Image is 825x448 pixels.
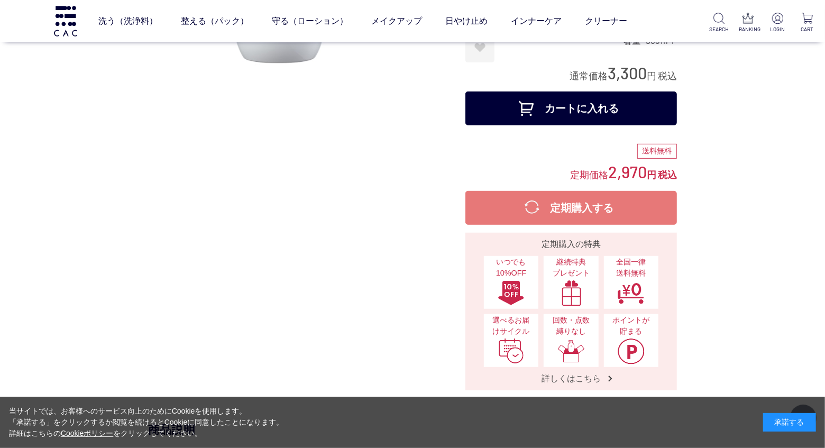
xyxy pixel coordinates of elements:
[658,71,677,81] span: 税込
[570,169,608,180] span: 定期価格
[647,71,656,81] span: 円
[61,429,114,437] a: Cookieポリシー
[768,25,787,33] p: LOGIN
[609,315,653,337] span: ポイントが貯まる
[585,6,627,36] a: クリーナー
[371,6,422,36] a: メイクアップ
[489,315,533,337] span: 選べるお届けサイクル
[489,257,533,279] span: いつでも10%OFF
[465,191,677,225] button: 定期購入する
[709,25,728,33] p: SEARCH
[465,233,677,390] a: 定期購入の特典 いつでも10%OFFいつでも10%OFF 継続特典プレゼント継続特典プレゼント 全国一律送料無料全国一律送料無料 選べるお届けサイクル選べるお届けサイクル 回数・点数縛りなし回数...
[608,63,647,83] span: 3,300
[498,338,525,364] img: 選べるお届けサイクル
[445,6,488,36] a: 日やけ止め
[617,338,645,364] img: ポイントが貯まる
[763,413,816,432] div: 承諾する
[511,6,562,36] a: インナーケア
[549,315,593,337] span: 回数・点数縛りなし
[272,6,348,36] a: 守る（ローション）
[768,13,787,33] a: LOGIN
[465,92,677,125] button: カートに入れる
[647,170,656,180] span: 円
[470,238,673,251] div: 定期購入の特典
[98,6,158,36] a: 洗う（洗浄料）
[9,406,284,439] div: 当サイトでは、お客様へのサービス向上のためにCookieを使用します。 「承諾する」をクリックするか閲覧を続けるとCookieに同意したことになります。 詳細はこちらの をクリックしてください。
[739,13,758,33] a: RANKING
[739,25,758,33] p: RANKING
[617,280,645,306] img: 全国一律送料無料
[531,373,611,384] span: 詳しくはこちら
[570,71,608,81] span: 通常価格
[637,144,677,159] div: 送料無料
[557,338,585,364] img: 回数・点数縛りなし
[709,13,728,33] a: SEARCH
[797,25,817,33] p: CART
[498,280,525,306] img: いつでも10%OFF
[52,6,79,36] img: logo
[608,162,647,181] span: 2,970
[181,6,249,36] a: 整える（パック）
[549,257,593,279] span: 継続特典 プレゼント
[609,257,653,279] span: 全国一律 送料無料
[658,170,677,180] span: 税込
[557,280,585,306] img: 継続特典プレゼント
[797,13,817,33] a: CART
